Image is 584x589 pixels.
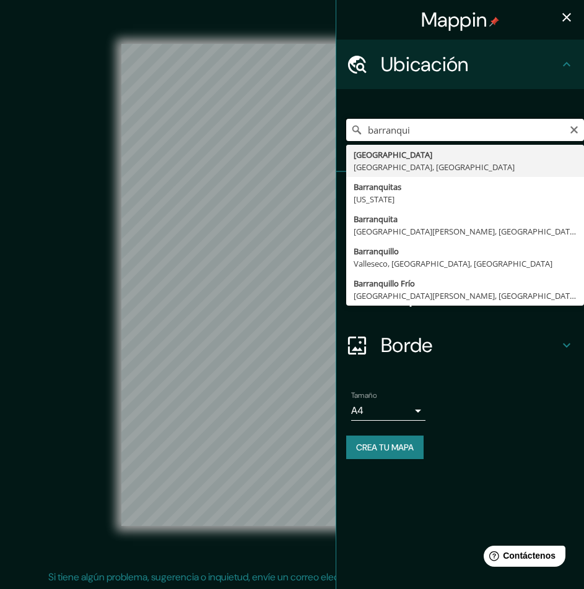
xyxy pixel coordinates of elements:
div: Estilo [336,221,584,271]
font: Mappin [421,7,487,33]
font: Barranquillo Frío [354,278,415,289]
font: Barranquillo [354,246,399,257]
font: Borde [381,332,433,358]
font: Crea tu mapa [356,442,414,453]
div: Borde [336,320,584,370]
img: pin-icon.png [489,17,499,27]
font: Barranquitas [354,181,401,192]
canvas: Mapa [121,44,463,526]
font: Si tiene algún problema, sugerencia o inquietud, envíe un correo electrónico a [48,570,377,583]
div: Ubicación [336,40,584,89]
button: Claro [569,123,579,135]
font: [US_STATE] [354,194,394,205]
font: [GEOGRAPHIC_DATA][PERSON_NAME], [GEOGRAPHIC_DATA] [354,226,577,237]
font: Valleseco, [GEOGRAPHIC_DATA], [GEOGRAPHIC_DATA] [354,258,552,269]
font: Ubicación [381,51,469,77]
input: Elige tu ciudad o zona [346,119,584,141]
font: A4 [351,404,364,417]
font: [GEOGRAPHIC_DATA] [354,149,432,160]
button: Crea tu mapa [346,436,424,459]
iframe: Lanzador de widgets de ayuda [474,541,570,575]
div: Disposición [336,271,584,320]
div: A4 [351,401,425,421]
font: Barranquita [354,213,398,225]
div: Patas [336,172,584,221]
font: [GEOGRAPHIC_DATA], [GEOGRAPHIC_DATA] [354,161,515,173]
font: Tamaño [351,390,377,400]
